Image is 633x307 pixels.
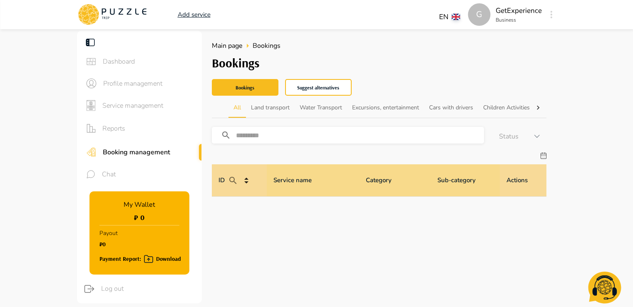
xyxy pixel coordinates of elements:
[212,79,278,96] button: Bookings
[212,56,546,70] h3: Bookings
[84,76,99,91] button: sidebar icons
[77,140,202,164] div: sidebar iconsBooking management
[212,41,546,51] nav: breadcrumb
[178,10,211,20] a: Add service
[82,281,97,297] button: logout
[218,172,241,189] p: ID
[506,176,528,185] p: Actions
[77,94,202,116] div: sidebar iconsService management
[102,169,195,179] span: Chat
[103,147,195,157] span: Booking management
[77,116,202,140] div: sidebar iconsReports
[253,41,281,51] span: Bookings
[99,225,118,241] p: Payout
[84,98,98,113] button: sidebar icons
[478,98,535,118] button: Children Activities
[103,79,195,89] span: Profile management
[134,213,144,222] h1: ₽ 0
[77,72,202,94] div: sidebar iconsProfile management
[124,200,155,210] p: My Wallet
[103,57,195,67] span: Dashboard
[496,16,542,24] p: Business
[99,250,181,264] button: Payment Report: Download
[77,164,202,185] div: sidebar iconsChat
[285,79,352,96] button: Suggest alternatives
[468,3,491,26] div: G
[102,101,195,111] span: Service management
[273,176,312,185] p: Service name
[347,98,424,118] button: Excursions, entertainment
[228,98,246,118] button: All
[452,14,460,20] img: lang
[437,176,476,185] p: Sub-category
[496,5,542,16] p: GetExperience
[84,120,98,137] button: sidebar icons
[84,167,98,181] button: sidebar icons
[212,41,243,50] span: Main page
[218,127,241,144] button: search
[228,98,530,118] div: scrollable tabs example
[99,254,181,264] div: Payment Report: Download
[102,124,195,134] span: Reports
[99,241,118,248] h1: ₽0
[295,98,347,118] button: Water Transport
[439,12,449,22] p: EN
[84,54,99,69] button: sidebar icons
[77,51,202,72] div: sidebar iconsDashboard
[424,98,478,118] button: Cars with drivers
[75,278,202,300] div: logoutLog out
[84,144,99,161] button: sidebar icons
[366,176,392,185] p: Category
[484,131,546,144] div: Status
[212,41,243,51] a: Main page
[101,284,195,294] span: Log out
[246,98,295,118] button: Land transport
